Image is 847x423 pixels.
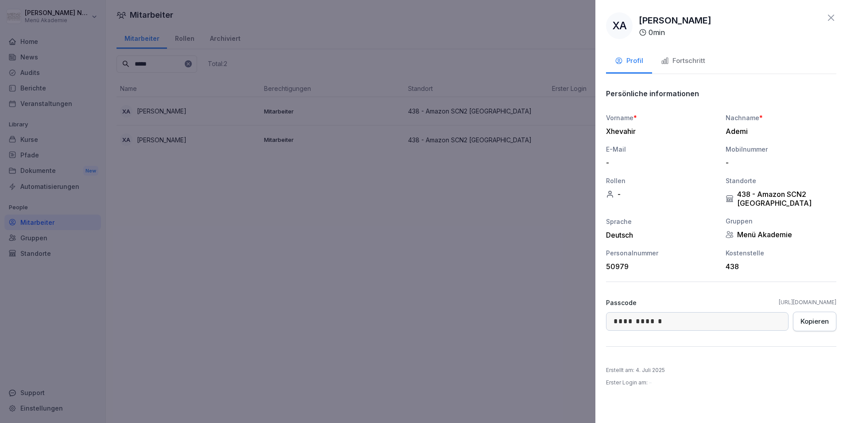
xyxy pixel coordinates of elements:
[606,50,652,74] button: Profil
[606,176,717,185] div: Rollen
[606,158,712,167] div: -
[639,14,711,27] p: [PERSON_NAME]
[606,190,717,199] div: -
[606,89,699,98] p: Persönliche informationen
[726,230,836,239] div: Menü Akademie
[726,248,836,258] div: Kostenstelle
[726,145,836,154] div: Mobilnummer
[606,12,633,39] div: XA
[726,262,832,271] div: 438
[606,145,717,154] div: E-Mail
[606,366,665,374] p: Erstellt am : 4. Juli 2025
[726,176,836,185] div: Standorte
[661,56,705,66] div: Fortschritt
[606,113,717,122] div: Vorname
[726,113,836,122] div: Nachname
[606,127,712,136] div: Xhevahir
[606,262,712,271] div: 50979
[606,217,717,226] div: Sprache
[606,248,717,258] div: Personalnummer
[726,216,836,226] div: Gruppen
[793,312,836,331] button: Kopieren
[606,298,637,307] p: Passcode
[726,127,832,136] div: Ademi
[606,231,717,239] div: Deutsch
[726,158,832,167] div: -
[606,379,652,387] p: Erster Login am :
[649,27,665,38] p: 0 min
[615,56,643,66] div: Profil
[726,190,836,208] div: 438 - Amazon SCN2 [GEOGRAPHIC_DATA]
[649,379,652,386] span: –
[652,50,714,74] button: Fortschritt
[779,298,836,306] a: [URL][DOMAIN_NAME]
[800,317,829,326] div: Kopieren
